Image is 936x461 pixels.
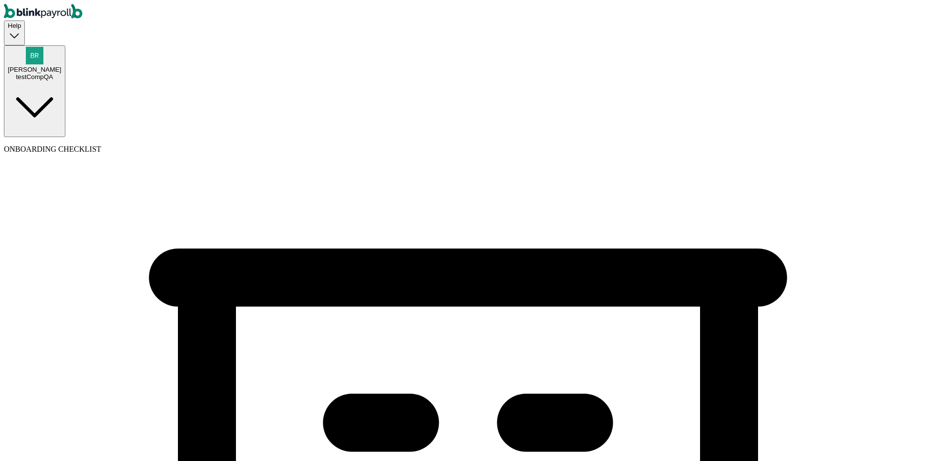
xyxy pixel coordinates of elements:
span: Help [8,22,21,29]
button: Help [4,20,25,45]
button: [PERSON_NAME]testCompQA [4,45,65,137]
iframe: Chat Widget [774,356,936,461]
div: testCompQA [8,73,61,80]
span: [PERSON_NAME] [8,66,61,73]
nav: Global [4,4,932,20]
p: ONBOARDING CHECKLIST [4,145,932,154]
